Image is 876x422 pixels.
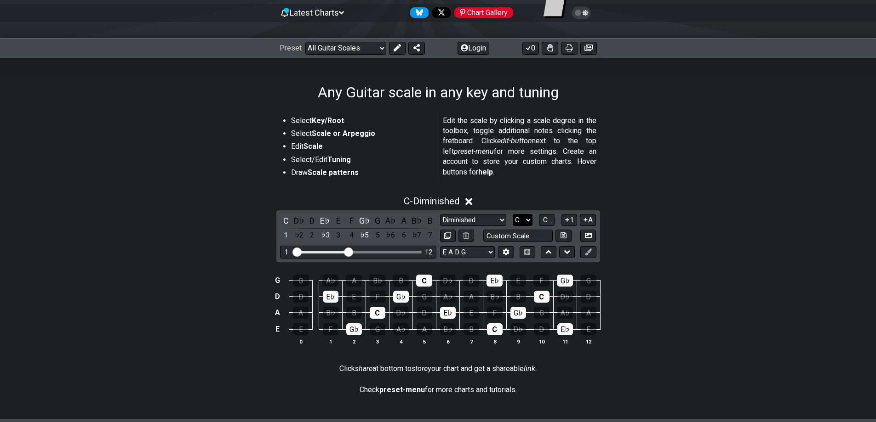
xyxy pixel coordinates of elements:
[424,214,436,227] div: toggle pitch class
[543,216,550,224] span: C..
[280,229,292,242] div: toggle scale degree
[306,229,318,242] div: toggle scale degree
[487,307,503,319] div: F
[497,136,532,145] em: edit-button
[458,230,474,242] button: Delete
[454,7,513,18] div: Chart Gallery
[289,337,313,346] th: 0
[440,214,506,226] select: Scale
[580,246,596,259] button: First click edit preset to enable marker editing
[411,214,423,227] div: toggle pitch class
[530,337,553,346] th: 10
[407,7,429,18] a: Follow #fretflip at Bluesky
[412,364,428,373] em: store
[308,168,359,177] strong: Scale patterns
[272,321,283,338] td: E
[398,214,410,227] div: toggle pitch class
[436,337,459,346] th: 6
[411,229,423,242] div: toggle scale degree
[487,291,503,303] div: B♭
[440,323,456,335] div: B♭
[280,246,436,258] div: Visible fret range
[464,291,479,303] div: A
[416,275,432,287] div: C
[454,147,494,156] em: preset-menu
[305,42,386,55] select: Preset
[561,42,578,55] button: Print
[327,155,351,164] strong: Tuning
[291,141,432,154] li: Edit
[458,42,489,55] button: Login
[385,229,397,242] div: toggle scale degree
[541,246,556,259] button: Move up
[322,275,338,287] div: A♭
[510,275,526,287] div: E
[542,42,558,55] button: Toggle Dexterity for all fretkits
[372,214,384,227] div: toggle pitch class
[280,214,292,227] div: toggle pitch class
[487,323,503,335] div: C
[319,214,331,227] div: toggle pitch class
[370,323,385,335] div: G
[580,230,596,242] button: Create Image
[498,246,514,259] button: Edit Tuning
[478,168,493,176] strong: help
[291,129,432,141] li: Select
[404,196,459,207] span: C - Diminished
[280,44,302,52] span: Preset
[559,246,575,259] button: Move down
[293,275,309,287] div: G
[312,129,375,138] strong: Scale or Arpeggio
[580,214,596,226] button: A
[346,307,362,319] div: B
[291,116,432,129] li: Select
[285,248,288,256] div: 1
[513,214,532,226] select: Tonic/Root
[417,323,432,335] div: A
[393,275,409,287] div: B
[369,275,385,287] div: B♭
[464,323,479,335] div: B
[581,307,596,319] div: A
[533,275,550,287] div: F
[451,7,513,18] a: #fretflip at Pinterest
[293,229,305,242] div: toggle scale degree
[539,214,555,226] button: C..
[372,229,384,242] div: toggle scale degree
[370,307,385,319] div: C
[291,168,432,180] li: Draw
[332,214,344,227] div: toggle pitch class
[577,337,600,346] th: 12
[557,291,573,303] div: D♭
[417,291,432,303] div: G
[323,291,338,303] div: E♭
[360,385,517,395] p: Check for more charts and tutorials.
[557,323,573,335] div: E♭
[487,275,503,287] div: E♭
[346,291,362,303] div: E
[393,323,409,335] div: A♭
[483,337,506,346] th: 8
[393,291,409,303] div: G♭
[440,291,456,303] div: A♭
[342,337,366,346] th: 2
[520,246,535,259] button: Toggle horizontal chord view
[534,291,550,303] div: C
[534,323,550,335] div: D
[370,291,385,303] div: F
[581,291,596,303] div: D
[425,248,432,256] div: 12
[510,291,526,303] div: B
[557,275,573,287] div: G♭
[580,42,597,55] button: Create image
[440,275,456,287] div: D♭
[293,291,309,303] div: D
[293,323,309,335] div: E
[346,323,362,335] div: G♭
[323,323,338,335] div: F
[576,9,587,17] span: Toggle light / dark theme
[510,323,526,335] div: D♭
[345,229,357,242] div: toggle scale degree
[506,337,530,346] th: 9
[345,214,357,227] div: toggle pitch class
